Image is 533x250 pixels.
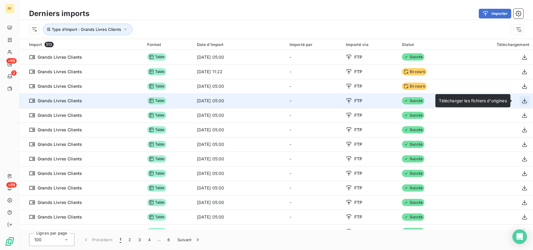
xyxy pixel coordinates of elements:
td: - [286,152,342,166]
span: 513 [45,42,54,47]
span: FTP [354,83,362,89]
span: FTP [354,98,362,104]
span: FTP [354,156,362,162]
span: Succès [402,112,425,119]
span: Succès [402,97,425,104]
span: FTP [354,185,362,191]
button: Importer [479,9,511,18]
span: Grands Livres Clients [38,141,82,147]
span: … [154,235,164,245]
button: 3 [135,233,144,246]
td: [DATE] 05:00 [193,181,286,195]
td: - [286,224,342,239]
td: [DATE] 05:00 [193,166,286,181]
td: [DATE] 05:00 [193,210,286,224]
span: Grands Livres Clients [38,69,82,75]
td: - [286,166,342,181]
button: 2 [125,233,134,246]
div: Date d’import [197,42,282,47]
span: Table [147,83,167,90]
span: Grands Livres Clients [38,214,82,220]
span: FTP [354,54,362,60]
span: Succès [402,126,425,133]
span: Grands Livres Clients [38,127,82,133]
span: Succès [402,141,425,148]
td: [DATE] 05:00 [193,152,286,166]
span: Succès [402,53,425,61]
span: En cours [402,68,427,75]
div: RF [5,4,15,13]
span: Succès [402,199,425,206]
h3: Derniers imports [29,8,89,19]
span: Succès [402,213,425,221]
td: - [286,94,342,108]
td: [DATE] 05:00 [193,123,286,137]
div: Importé par [290,42,339,47]
span: Table [147,184,167,192]
span: Table [147,155,167,163]
span: FTP [354,69,362,75]
span: Grands Livres Clients [38,83,82,89]
div: Statut [402,42,455,47]
span: Table [147,68,167,75]
td: [DATE] 11:22 [193,64,286,79]
span: FTP [354,170,362,176]
span: Grands Livres Clients [38,156,82,162]
td: [DATE] 05:00 [193,137,286,152]
span: Grands Livres Clients [38,98,82,104]
td: - [286,79,342,94]
span: En cours [402,83,427,90]
span: +99 [6,182,17,188]
span: Grands Livres Clients [38,170,82,176]
div: Importé via [346,42,394,47]
button: Précédent [79,233,116,246]
span: Grands Livres Clients [38,229,82,235]
td: [DATE] 05:00 [193,224,286,239]
td: - [286,64,342,79]
span: FTP [354,141,362,147]
span: Grands Livres Clients [38,54,82,60]
td: [DATE] 05:00 [193,195,286,210]
span: Table [147,97,167,104]
span: Succès [402,228,425,235]
td: [DATE] 05:00 [193,108,286,123]
div: Format [147,42,190,47]
span: FTP [354,229,362,235]
span: Grands Livres Clients [38,112,82,118]
button: 1 [116,233,125,246]
span: FTP [354,214,362,220]
td: - [286,137,342,152]
span: Table [147,213,167,221]
span: 100 [34,237,41,243]
span: Table [147,53,167,61]
span: +99 [6,58,17,64]
span: Table [147,199,167,206]
td: [DATE] 05:00 [193,94,286,108]
span: 2 [11,70,17,76]
span: Télécharger les fichiers d'origines [439,98,507,103]
span: Succès [402,155,425,163]
span: FTP [354,127,362,133]
td: - [286,50,342,64]
button: 4 [144,233,154,246]
td: - [286,181,342,195]
img: Logo LeanPay [5,237,15,246]
button: 6 [164,233,174,246]
span: Grands Livres Clients [38,199,82,206]
button: Type d’import : Grands Livres Clients [43,24,132,35]
span: Table [147,170,167,177]
span: Grands Livres Clients [38,185,82,191]
span: 1 [120,237,121,243]
span: Table [147,228,167,235]
td: - [286,108,342,123]
span: Succès [402,170,425,177]
td: - [286,123,342,137]
td: - [286,210,342,224]
div: Open Intercom Messenger [512,229,527,244]
td: [DATE] 05:00 [193,50,286,64]
div: Import [29,42,140,47]
td: [DATE] 05:00 [193,79,286,94]
span: FTP [354,199,362,206]
span: Table [147,141,167,148]
span: Succès [402,184,425,192]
